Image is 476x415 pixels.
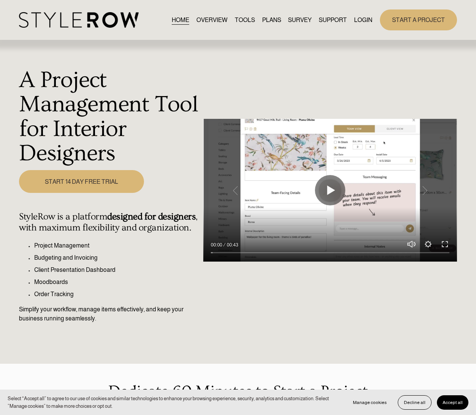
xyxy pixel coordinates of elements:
[347,395,392,410] button: Manage cookies
[315,175,345,205] button: Play
[19,170,144,193] a: START 14 DAY FREE TRIAL
[19,211,199,234] h4: StyleRow is a platform , with maximum flexibility and organization.
[235,15,255,25] a: TOOLS
[443,400,463,405] span: Accept all
[353,400,387,405] span: Manage cookies
[172,15,189,25] a: HOME
[196,15,228,25] a: OVERVIEW
[107,211,196,222] strong: designed for designers
[34,241,199,250] p: Project Management
[8,395,340,410] p: Select “Accept all” to agree to our use of cookies and similar technologies to enhance your brows...
[224,241,240,249] div: Duration
[34,265,199,275] p: Client Presentation Dashboard
[437,395,468,410] button: Accept all
[19,379,457,404] p: Dedicate 60 Minutes to Start a Project
[319,15,347,25] a: folder dropdown
[34,253,199,262] p: Budgeting and Invoicing
[404,400,425,405] span: Decline all
[398,395,432,410] button: Decline all
[380,9,457,30] a: START A PROJECT
[211,250,449,255] input: Seek
[319,16,347,25] span: SUPPORT
[19,305,199,323] p: Simplify your workflow, manage items effectively, and keep your business running seamlessly.
[19,68,199,166] h1: A Project Management Tool for Interior Designers
[34,290,199,299] p: Order Tracking
[211,241,224,249] div: Current time
[19,12,139,28] img: StyleRow
[288,15,312,25] a: SURVEY
[354,15,372,25] a: LOGIN
[262,15,281,25] a: PLANS
[34,278,199,287] p: Moodboards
